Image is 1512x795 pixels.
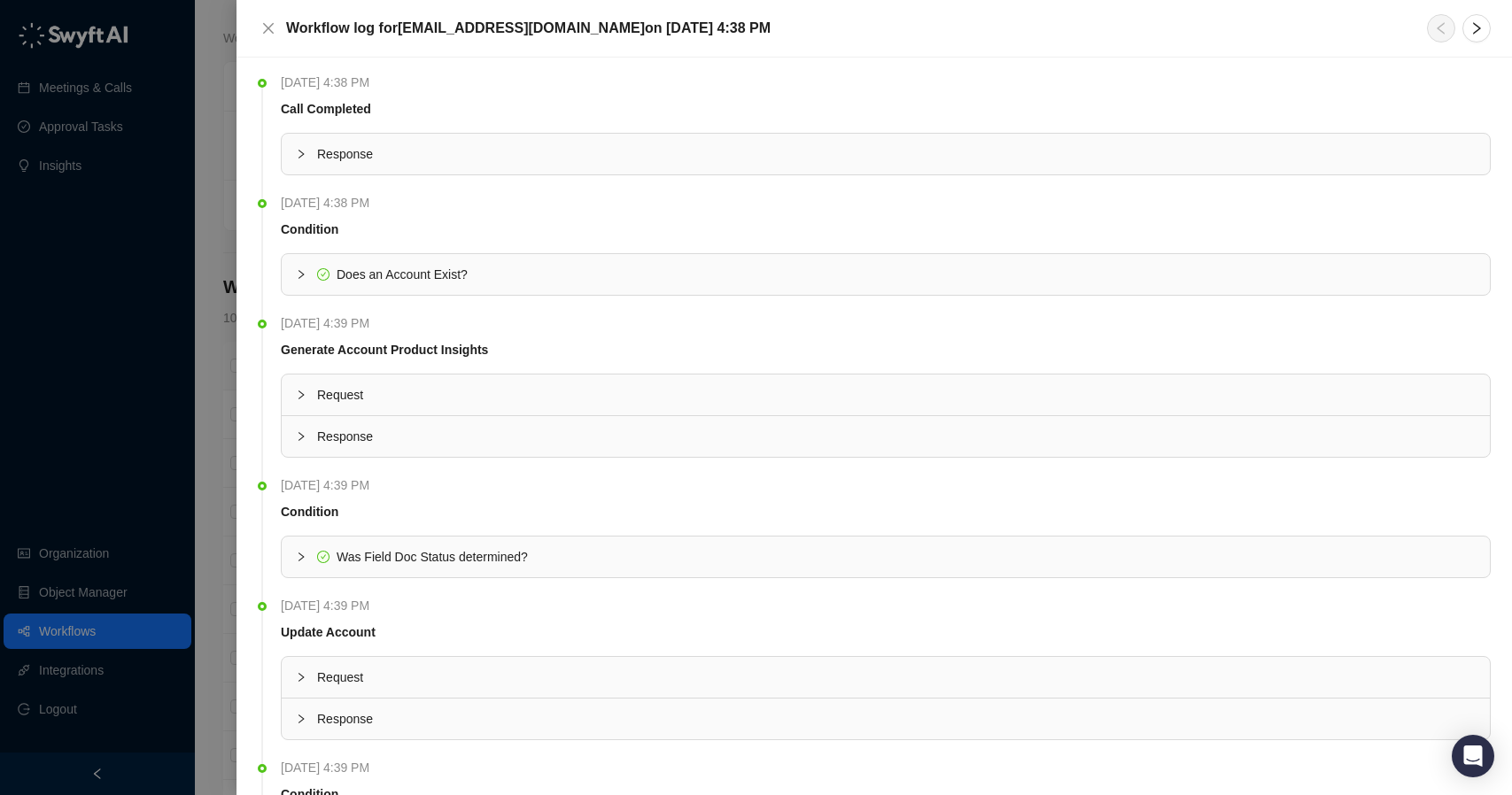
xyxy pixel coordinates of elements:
[281,475,378,495] span: [DATE] 4:39 PM
[1452,735,1494,777] div: Open Intercom Messenger
[281,102,371,116] strong: Call Completed
[281,313,378,333] span: [DATE] 4:39 PM
[281,222,338,236] strong: Condition
[261,21,275,35] span: close
[281,73,378,92] span: [DATE] 4:38 PM
[337,267,468,282] span: Does an Account Exist?
[281,758,378,777] span: [DATE] 4:39 PM
[296,672,306,683] span: collapsed
[286,18,771,39] h5: Workflow log for [EMAIL_ADDRESS][DOMAIN_NAME] on [DATE] 4:38 PM
[317,427,1476,446] span: Response
[296,149,306,159] span: collapsed
[281,505,338,519] strong: Condition
[337,550,528,564] span: Was Field Doc Status determined?
[317,144,1476,164] span: Response
[296,431,306,442] span: collapsed
[258,18,279,39] button: Close
[317,709,1476,729] span: Response
[317,268,330,281] span: check-circle
[317,385,1476,405] span: Request
[281,193,378,212] span: [DATE] 4:38 PM
[296,269,306,280] span: collapsed
[281,343,488,357] strong: Generate Account Product Insights
[317,551,330,563] span: check-circle
[1469,21,1484,35] span: right
[296,714,306,724] span: collapsed
[317,668,1476,687] span: Request
[296,552,306,562] span: collapsed
[281,596,378,615] span: [DATE] 4:39 PM
[296,390,306,400] span: collapsed
[281,625,376,639] strong: Update Account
